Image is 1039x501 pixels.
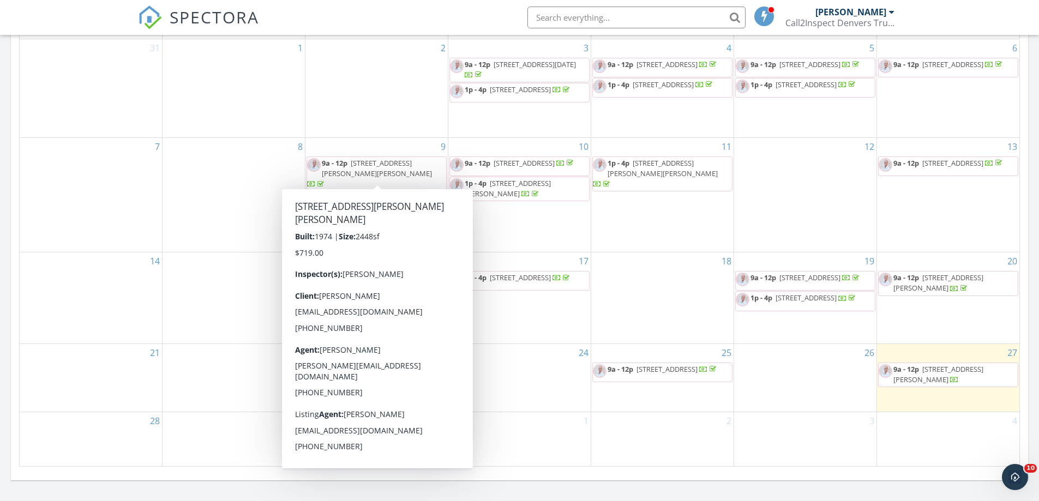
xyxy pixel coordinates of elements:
a: Go to September 16, 2025 [434,252,448,270]
a: Go to September 4, 2025 [724,39,734,57]
a: Go to September 30, 2025 [434,412,448,430]
a: Go to October 1, 2025 [581,412,591,430]
span: [STREET_ADDRESS] [776,293,837,303]
td: Go to September 21, 2025 [20,343,163,412]
td: Go to September 1, 2025 [163,39,305,138]
span: [STREET_ADDRESS] [636,59,698,69]
span: 1p - 4p [750,80,772,89]
a: 9a - 12p [STREET_ADDRESS][PERSON_NAME][PERSON_NAME] [307,156,447,192]
span: [STREET_ADDRESS] [922,59,983,69]
span: [STREET_ADDRESS] [494,158,555,168]
a: 9a - 12p [STREET_ADDRESS][PERSON_NAME] [893,364,983,384]
img: mike_farrelly_square_crop.jpg [450,59,464,73]
td: Go to September 18, 2025 [591,252,734,343]
img: mike_farrelly_square_crop.jpg [593,364,606,378]
td: Go to September 10, 2025 [448,137,591,252]
a: 9a - 12p [STREET_ADDRESS] [750,273,861,282]
a: Go to September 13, 2025 [1005,138,1019,155]
a: 9a - 12p [STREET_ADDRESS] [608,59,718,69]
span: 9a - 12p [893,364,919,374]
img: mike_farrelly_square_crop.jpg [307,158,321,172]
a: 9a - 12p [STREET_ADDRESS][DATE] [465,59,576,80]
td: Go to September 9, 2025 [305,137,448,252]
img: mike_farrelly_square_crop.jpg [879,364,892,378]
iframe: Intercom live chat [1002,464,1028,490]
td: Go to September 24, 2025 [448,343,591,412]
span: [STREET_ADDRESS][PERSON_NAME] [893,364,983,384]
img: mike_farrelly_square_crop.jpg [736,80,749,93]
span: 1p - 4p [465,84,487,94]
img: mike_farrelly_square_crop.jpg [736,293,749,306]
span: 9a - 12p [322,273,347,282]
td: Go to September 27, 2025 [876,343,1019,412]
a: 9a - 12p [STREET_ADDRESS] [465,158,575,168]
a: 9a - 12p [STREET_ADDRESS] [608,364,718,374]
img: mike_farrelly_square_crop.jpg [450,158,464,172]
a: 1p - 4p [STREET_ADDRESS] [735,291,875,311]
a: 1p - 4p [STREET_ADDRESS] [608,80,714,89]
span: [STREET_ADDRESS][PERSON_NAME] [893,273,983,293]
td: Go to September 5, 2025 [734,39,876,138]
span: [STREET_ADDRESS] [779,273,840,282]
span: [STREET_ADDRESS] [636,364,698,374]
a: Go to September 6, 2025 [1010,39,1019,57]
img: mike_farrelly_square_crop.jpg [593,158,606,172]
a: Go to October 2, 2025 [724,412,734,430]
span: 10 [1024,464,1037,473]
td: Go to September 11, 2025 [591,137,734,252]
span: [STREET_ADDRESS][PERSON_NAME][PERSON_NAME] [322,158,432,178]
td: Go to September 2, 2025 [305,39,448,138]
a: 9a - 12p [STREET_ADDRESS] [592,363,732,382]
span: 9a - 12p [465,158,490,168]
img: mike_farrelly_square_crop.jpg [736,273,749,286]
span: [STREET_ADDRESS] [922,158,983,168]
td: Go to September 6, 2025 [876,39,1019,138]
td: Go to September 26, 2025 [734,343,876,412]
span: [STREET_ADDRESS] [776,80,837,89]
a: 1p - 4p [STREET_ADDRESS] [592,78,732,98]
a: Go to September 21, 2025 [148,344,162,361]
a: 9a - 12p [STREET_ADDRESS] [449,156,590,176]
a: 9a - 12p [STREET_ADDRESS][DATE] [449,58,590,82]
a: Go to September 28, 2025 [148,412,162,430]
span: [STREET_ADDRESS][DATE] [494,59,576,69]
td: Go to September 15, 2025 [163,252,305,343]
a: 9a - 12p [STREET_ADDRESS] [750,59,861,69]
a: 9a - 12p [STREET_ADDRESS] [878,58,1018,77]
td: Go to September 30, 2025 [305,412,448,466]
a: 1p - 4p [STREET_ADDRESS][PERSON_NAME][PERSON_NAME] [593,158,718,189]
a: Go to September 26, 2025 [862,344,876,361]
td: Go to September 17, 2025 [448,252,591,343]
span: [STREET_ADDRESS] [347,194,408,203]
img: mike_farrelly_square_crop.jpg [879,59,892,73]
img: mike_farrelly_square_crop.jpg [450,273,464,286]
td: Go to September 8, 2025 [163,137,305,252]
span: [STREET_ADDRESS] [490,273,551,282]
a: 1p - 4p [STREET_ADDRESS] [322,194,429,203]
td: Go to September 16, 2025 [305,252,448,343]
img: mike_farrelly_square_crop.jpg [450,84,464,98]
span: 9a - 12p [893,59,919,69]
span: 1p - 4p [608,158,629,168]
a: Go to September 27, 2025 [1005,344,1019,361]
td: Go to September 25, 2025 [591,343,734,412]
a: Go to September 8, 2025 [296,138,305,155]
a: Go to September 29, 2025 [291,412,305,430]
a: Go to September 23, 2025 [434,344,448,361]
span: [STREET_ADDRESS] [351,273,412,282]
a: 9a - 12p [STREET_ADDRESS][PERSON_NAME][PERSON_NAME] [307,158,432,189]
div: Call2Inspect Denvers Trusted Home Inspectors [785,17,894,28]
a: Go to October 4, 2025 [1010,412,1019,430]
td: Go to October 4, 2025 [876,412,1019,466]
td: Go to September 4, 2025 [591,39,734,138]
td: Go to September 14, 2025 [20,252,163,343]
a: 1p - 4p [STREET_ADDRESS] [449,271,590,291]
img: mike_farrelly_square_crop.jpg [450,178,464,192]
span: 9a - 12p [465,59,490,69]
a: 9a - 12p [STREET_ADDRESS] [893,59,1004,69]
span: [STREET_ADDRESS][PERSON_NAME] [465,178,551,198]
img: The Best Home Inspection Software - Spectora [138,5,162,29]
a: 1p - 4p [STREET_ADDRESS] [735,78,875,98]
a: 9a - 12p [STREET_ADDRESS] [893,158,1004,168]
img: mike_farrelly_square_crop.jpg [307,273,321,286]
